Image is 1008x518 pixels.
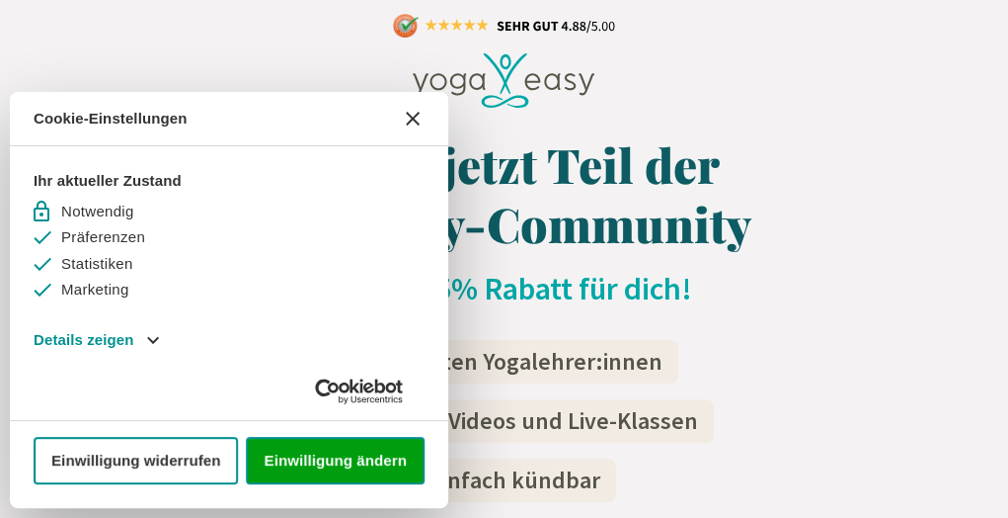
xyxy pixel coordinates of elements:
li: Notwendig [34,201,425,223]
button: Details zeigen [34,329,159,352]
li: Marketing [34,279,425,302]
strong: Ihr aktueller Zustand [34,170,425,193]
span: Die besten Yogalehrer:innen [367,346,662,377]
strong: Cookie-Einstellungen [34,108,187,130]
li: Präferenzen [34,226,425,249]
span: Einfach kündbar [429,465,600,495]
a: Usercentrics Cookiebot - öffnet neue Seite [293,379,425,404]
button: CMP-Widget schließen [389,95,436,142]
span: Über 2.000 Videos und Live-Klassen [332,405,698,436]
h1: Werde jetzt Teil der YogaEasy-Community [173,134,836,253]
button: Einwilligung ändern [246,437,424,484]
li: Statistiken [34,253,425,276]
button: Einwilligung widerrufen [34,437,238,484]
